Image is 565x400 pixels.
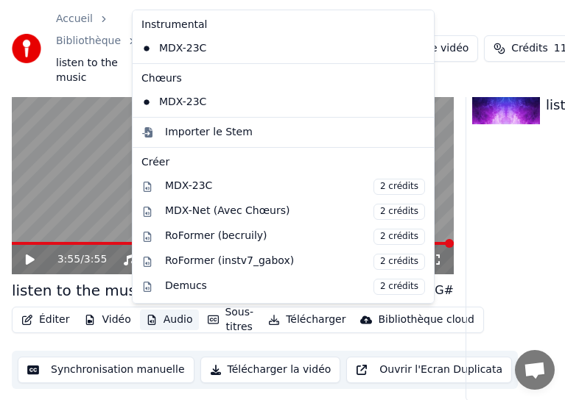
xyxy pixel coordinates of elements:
[141,155,425,170] div: Créer
[136,37,409,60] div: MDX-23C
[140,310,199,330] button: Audio
[165,125,253,140] div: Importer le Stem
[15,310,75,330] button: Éditer
[165,204,425,220] div: MDX-Net (Avec Chœurs)
[136,67,431,90] div: Chœurs
[515,350,555,390] div: Ouvrir le chat
[136,90,409,114] div: MDX-23C
[57,252,80,267] span: 3:55
[56,12,137,85] nav: breadcrumb
[373,204,425,220] span: 2 crédits
[18,357,194,383] button: Synchronisation manuelle
[373,254,425,270] span: 2 crédits
[57,252,93,267] div: /
[78,310,136,330] button: Vidéo
[373,229,425,245] span: 2 crédits
[56,56,137,85] span: listen to the music
[435,282,454,299] div: G#
[165,179,425,195] div: MDX-23C
[373,179,425,195] span: 2 crédits
[346,357,512,383] button: Ouvrir l'Ecran Duplicata
[165,229,425,245] div: RoFormer (becruily)
[200,357,341,383] button: Télécharger la vidéo
[136,13,431,37] div: Instrumental
[56,12,93,26] a: Accueil
[56,34,121,49] a: Bibliothèque
[262,310,351,330] button: Télécharger
[84,252,107,267] span: 3:55
[378,312,474,327] div: Bibliothèque cloud
[165,279,425,295] div: Demucs
[511,41,547,56] span: Crédits
[165,254,425,270] div: RoFormer (instv7_gabox)
[12,280,148,301] div: listen to the music
[202,302,260,337] button: Sous-titres
[373,279,425,295] span: 2 crédits
[12,34,41,63] img: youka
